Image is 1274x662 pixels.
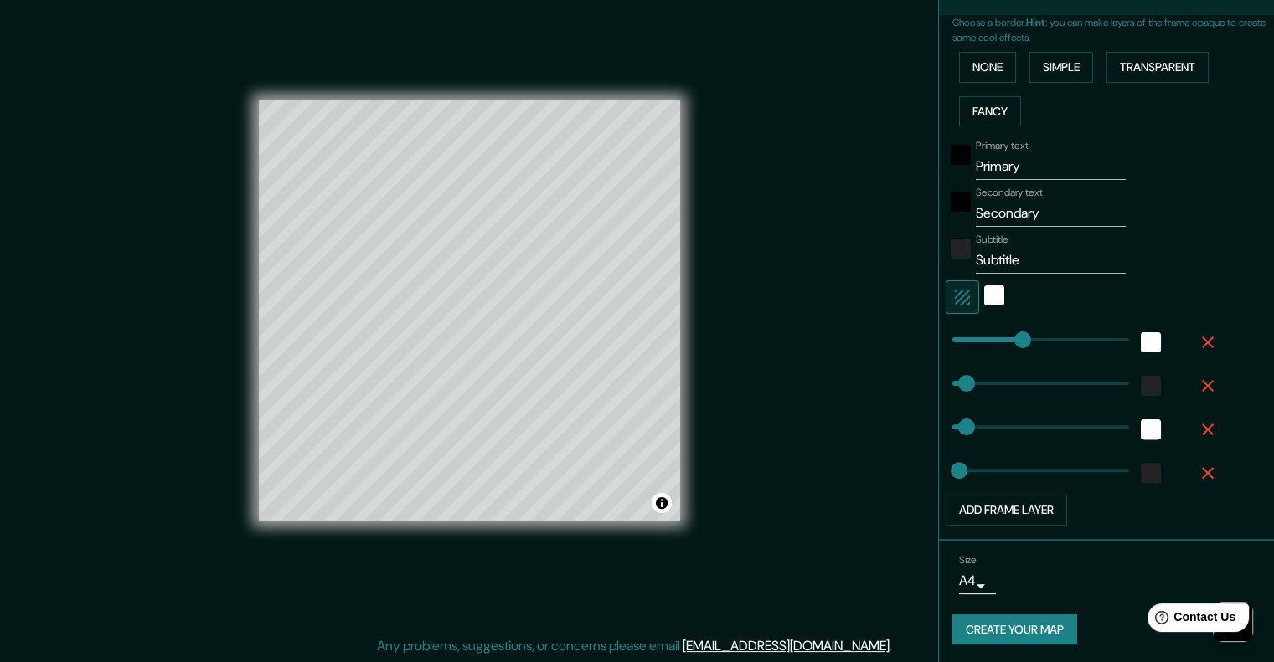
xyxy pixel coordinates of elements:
[892,636,895,656] div: .
[377,636,892,656] p: Any problems, suggestions, or concerns please email .
[959,567,996,594] div: A4
[1141,463,1161,483] button: color-222222
[959,552,977,567] label: Size
[951,145,971,165] button: black
[959,52,1016,83] button: None
[952,614,1077,645] button: Create your map
[683,637,890,654] a: [EMAIL_ADDRESS][DOMAIN_NAME]
[1026,16,1045,29] b: Hint
[1141,376,1161,396] button: color-222222
[1106,52,1209,83] button: Transparent
[976,233,1008,247] label: Subtitle
[895,636,898,656] div: .
[1125,597,1256,644] iframe: Help widget launcher
[1029,52,1093,83] button: Simple
[976,186,1043,200] label: Secondary text
[952,15,1274,45] p: Choose a border. : you can make layers of the frame opaque to create some cool effects.
[959,96,1021,127] button: Fancy
[951,192,971,212] button: black
[652,493,672,513] button: Toggle attribution
[946,495,1067,526] button: Add frame layer
[1141,419,1161,439] button: white
[951,239,971,259] button: color-222222
[1141,332,1161,352] button: white
[984,285,1004,305] button: white
[976,139,1028,153] label: Primary text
